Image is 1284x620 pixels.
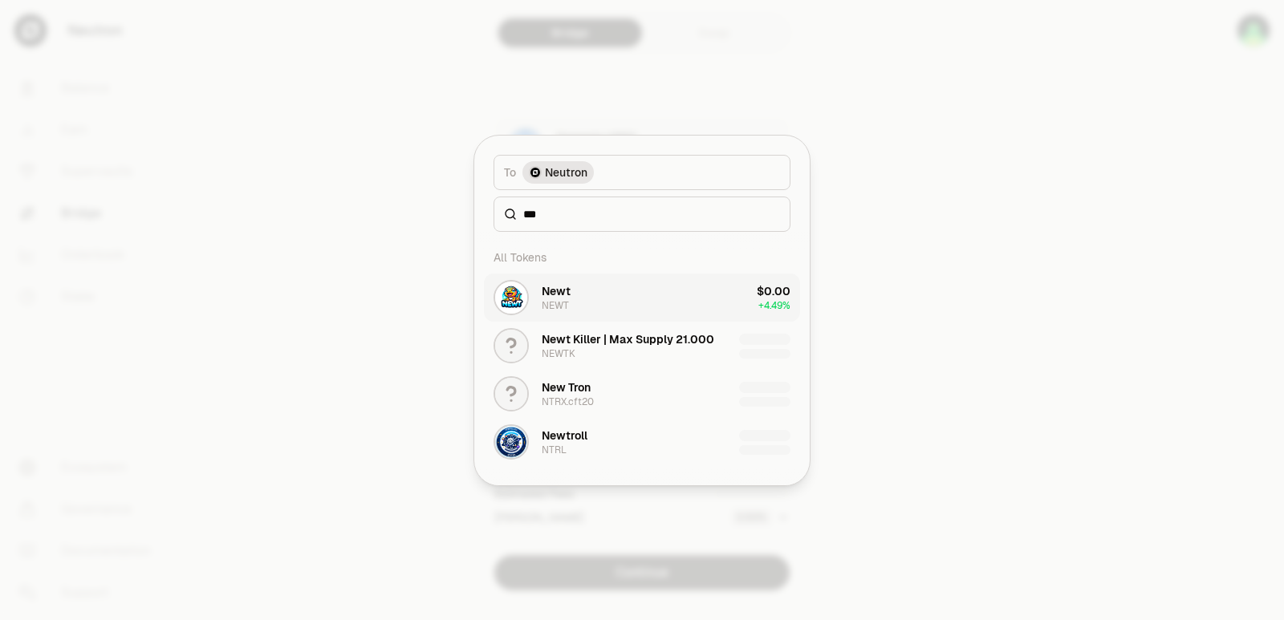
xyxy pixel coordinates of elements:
[542,347,575,360] div: NEWTK
[504,164,516,180] span: To
[542,379,591,395] div: New Tron
[545,164,587,180] span: Neutron
[542,283,571,299] div: Newt
[495,282,527,314] img: NEWT Logo
[484,418,800,466] button: NTRL LogoNewtrollNTRL
[542,444,567,456] div: NTRL
[542,428,587,444] div: Newtroll
[494,155,790,190] button: ToNeutron LogoNeutron
[542,395,594,408] div: NTRX.cft20
[484,241,800,274] div: All Tokens
[757,283,790,299] div: $0.00
[542,299,569,312] div: NEWT
[484,274,800,322] button: NEWT LogoNewtNEWT$0.00+4.49%
[758,299,790,312] span: + 4.49%
[484,370,800,418] button: New TronNTRX.cft20
[530,168,540,177] img: Neutron Logo
[484,322,800,370] button: Newt Killer | Max Supply 21.000NEWTK
[495,426,527,458] img: NTRL Logo
[542,331,714,347] div: Newt Killer | Max Supply 21.000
